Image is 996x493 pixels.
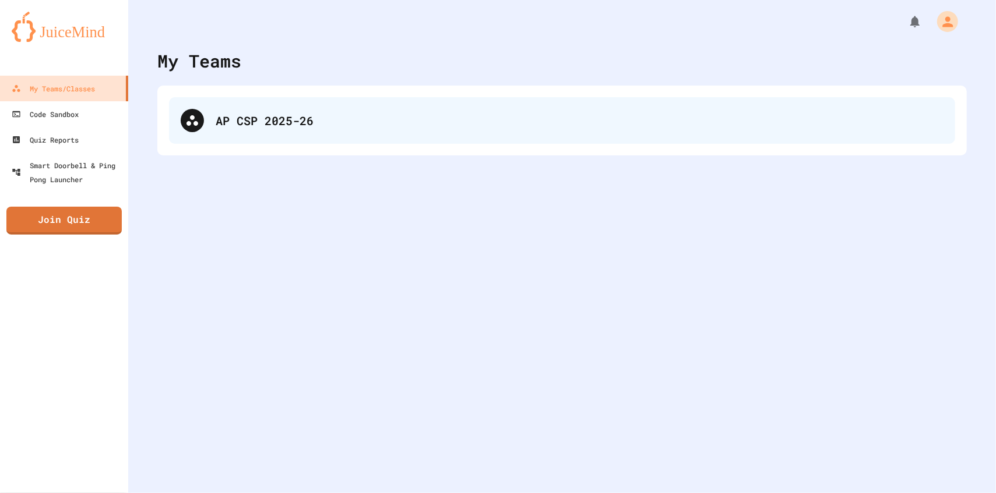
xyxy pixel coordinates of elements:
div: My Notifications [886,12,925,31]
div: AP CSP 2025-26 [216,112,944,129]
div: My Teams/Classes [12,81,95,95]
div: Quiz Reports [12,133,79,147]
div: My Account [925,8,961,35]
div: Code Sandbox [12,107,79,121]
div: Smart Doorbell & Ping Pong Launcher [12,158,124,186]
a: Join Quiz [6,207,122,235]
div: AP CSP 2025-26 [169,97,955,144]
img: logo-orange.svg [12,12,117,42]
div: My Teams [157,48,241,74]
